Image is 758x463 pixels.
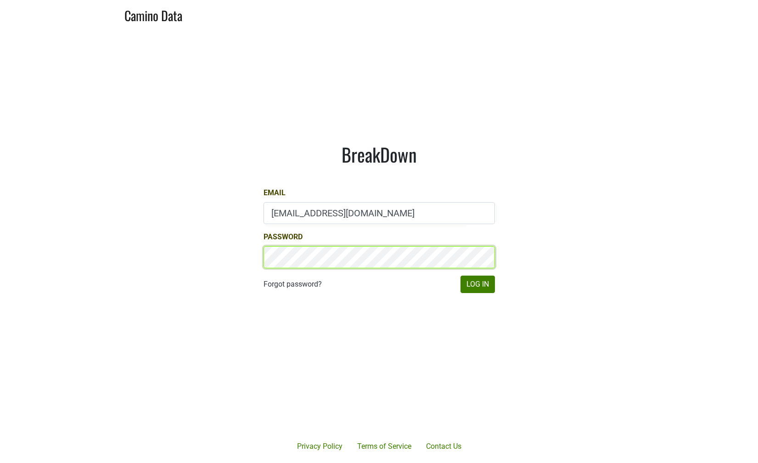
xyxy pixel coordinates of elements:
h1: BreakDown [264,143,495,165]
a: Terms of Service [350,437,419,456]
a: Forgot password? [264,279,322,290]
a: Privacy Policy [290,437,350,456]
button: Log In [460,276,495,293]
a: Contact Us [419,437,469,456]
label: Email [264,187,286,198]
a: Camino Data [124,4,182,25]
label: Password [264,231,303,243]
